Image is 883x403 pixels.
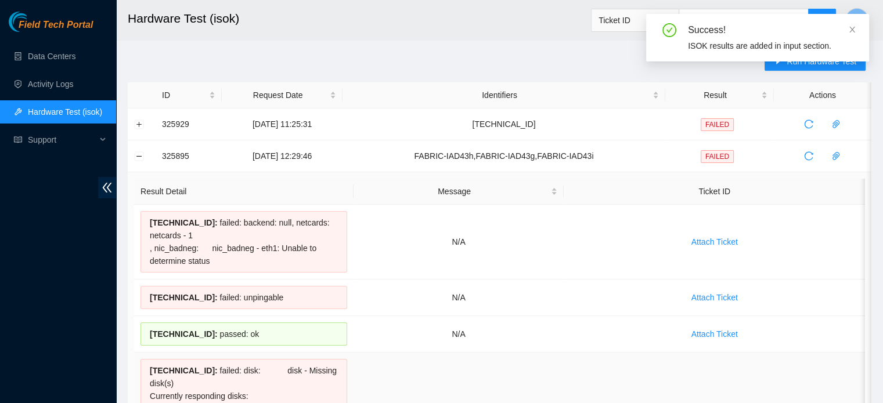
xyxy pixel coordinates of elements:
[156,140,222,172] td: 325895
[691,291,738,304] span: Attach Ticket
[135,151,144,161] button: Collapse row
[827,147,845,165] button: paper-clip
[354,316,564,353] td: N/A
[682,288,747,307] button: Attach Ticket
[222,108,342,140] td: [DATE] 11:25:31
[28,128,96,151] span: Support
[150,218,218,227] span: [TECHNICAL_ID] :
[688,23,855,37] div: Success!
[354,279,564,316] td: N/A
[150,293,218,302] span: [TECHNICAL_ID] :
[150,366,218,375] span: [TECHNICAL_ID] :
[222,140,342,172] td: [DATE] 12:29:46
[150,329,218,339] span: [TECHNICAL_ID] :
[701,150,734,163] span: FAILED
[134,179,354,205] th: Result Detail
[827,119,845,129] span: paper-clip
[701,118,734,131] span: FAILED
[799,115,818,133] button: reload
[140,286,347,309] div: failed: unpingable
[845,8,868,31] button: C
[800,151,817,161] span: reload
[28,107,102,117] a: Hardware Test (isok)
[808,9,836,32] button: search
[28,52,75,61] a: Data Centers
[28,79,74,89] a: Activity Logs
[135,119,144,129] button: Expand row
[343,108,665,140] td: [TECHNICAL_ID]
[800,119,817,129] span: reload
[599,12,672,29] span: Ticket ID
[799,147,818,165] button: reload
[827,115,845,133] button: paper-clip
[343,140,665,172] td: FABRIC-IAD43h,FABRIC-IAD43g,FABRIC-IAD43i
[19,20,93,31] span: Field Tech Portal
[853,13,860,27] span: C
[9,21,93,36] a: Akamai TechnologiesField Tech Portal
[14,136,22,144] span: read
[827,151,845,161] span: paper-clip
[774,82,871,108] th: Actions
[354,205,564,279] td: N/A
[682,325,747,343] button: Attach Ticket
[682,233,747,251] button: Attach Ticket
[691,235,738,248] span: Attach Ticket
[156,108,222,140] td: 325929
[140,322,347,346] div: passed: ok
[691,328,738,340] span: Attach Ticket
[688,39,855,52] div: ISOK results are added in input section.
[564,179,865,205] th: Ticket ID
[679,9,809,32] input: Enter text here...
[140,211,347,273] div: failed: backend: null, netcards: netcards - 1 , nic_badneg: nic_badneg - eth1: Unable to determin...
[9,12,59,32] img: Akamai Technologies
[662,23,676,37] span: check-circle
[98,177,116,198] span: double-left
[848,26,856,34] span: close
